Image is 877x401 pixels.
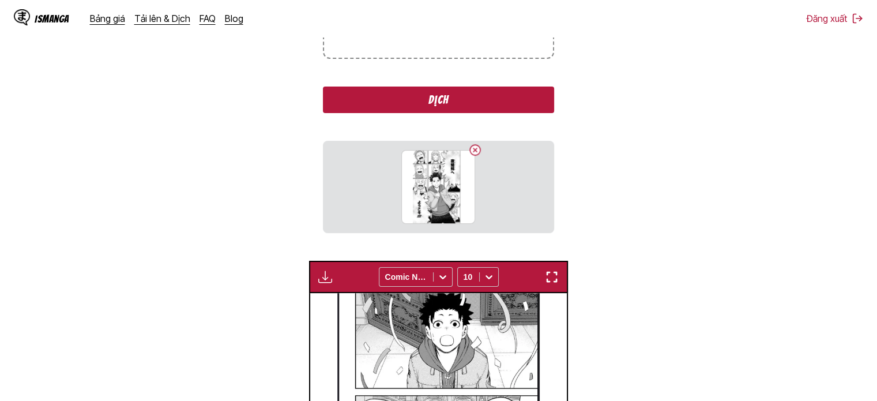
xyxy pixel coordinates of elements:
[200,13,216,24] a: FAQ
[323,87,554,113] button: Dịch
[90,13,125,24] a: Bảng giá
[35,13,69,24] div: IsManga
[807,13,863,24] button: Đăng xuất
[545,270,559,284] img: Enter fullscreen
[134,13,190,24] a: Tải lên & Dịch
[468,143,482,157] button: Delete image
[225,13,243,24] a: Blog
[14,9,30,25] img: IsManga Logo
[852,13,863,24] img: Sign out
[318,270,332,284] img: Download translated images
[14,9,90,28] a: IsManga LogoIsManga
